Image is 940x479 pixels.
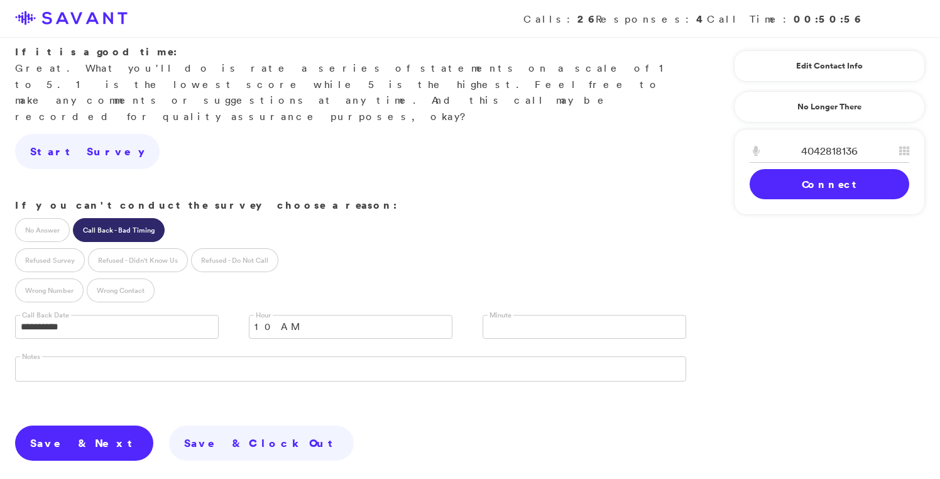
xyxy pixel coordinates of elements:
strong: 4 [696,12,707,26]
label: No Answer [15,218,70,242]
a: Start Survey [15,134,160,169]
a: No Longer There [734,91,925,123]
strong: If it is a good time: [15,45,177,58]
label: Refused Survey [15,248,85,272]
p: Great. What you'll do is rate a series of statements on a scale of 1 to 5. 1 is the lowest score ... [15,44,686,124]
a: Connect [750,169,909,199]
label: Refused - Didn't Know Us [88,248,188,272]
label: Call Back - Bad Timing [73,218,165,242]
strong: 00:50:56 [794,12,862,26]
label: Refused - Do Not Call [191,248,278,272]
strong: If you can't conduct the survey choose a reason: [15,198,397,212]
strong: 26 [577,12,596,26]
label: Hour [254,311,273,320]
label: Wrong Number [15,278,84,302]
a: Edit Contact Info [750,56,909,76]
span: 10 AM [254,316,430,338]
a: Save & Next [15,426,153,461]
label: Notes [20,352,42,361]
label: Minute [488,311,513,320]
a: Save & Clock Out [169,426,354,461]
label: Call Back Date [20,311,71,320]
label: Wrong Contact [87,278,155,302]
